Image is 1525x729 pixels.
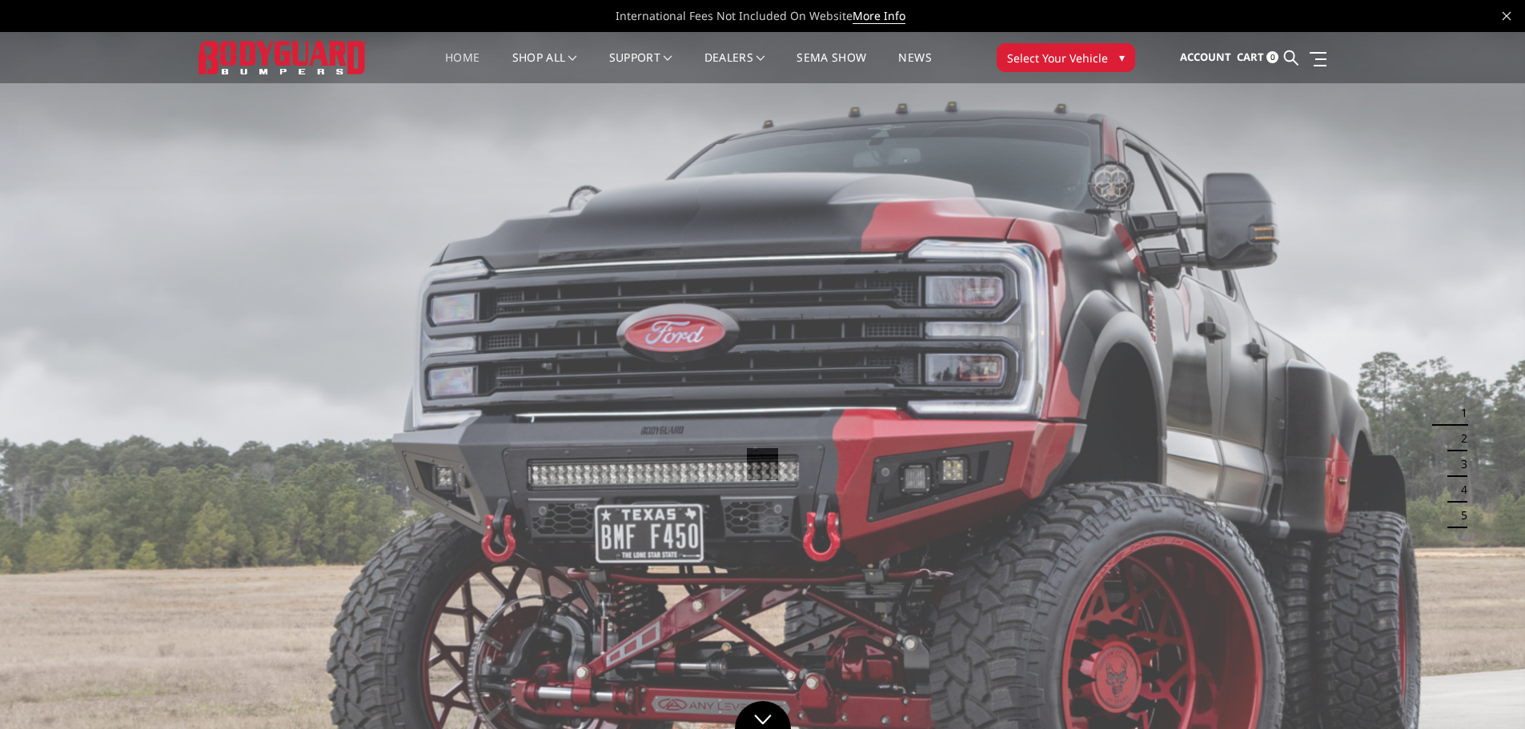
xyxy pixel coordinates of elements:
span: 0 [1266,51,1278,63]
button: Select Your Vehicle [997,43,1135,72]
a: Home [445,52,480,83]
span: ▾ [1119,49,1125,66]
span: Cart [1237,50,1264,64]
button: 2 of 5 [1451,426,1467,451]
a: SEMA Show [797,52,866,83]
a: shop all [512,52,577,83]
a: Account [1180,36,1231,79]
span: Select Your Vehicle [1007,50,1108,66]
a: Dealers [704,52,765,83]
button: 3 of 5 [1451,451,1467,477]
img: BODYGUARD BUMPERS [199,41,367,74]
a: Support [609,52,672,83]
a: More Info [853,8,905,24]
button: 1 of 5 [1451,400,1467,426]
a: News [898,52,931,83]
a: Cart 0 [1237,36,1278,79]
button: 5 of 5 [1451,503,1467,528]
span: Account [1180,50,1231,64]
a: Click to Down [735,701,791,729]
button: 4 of 5 [1451,477,1467,503]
